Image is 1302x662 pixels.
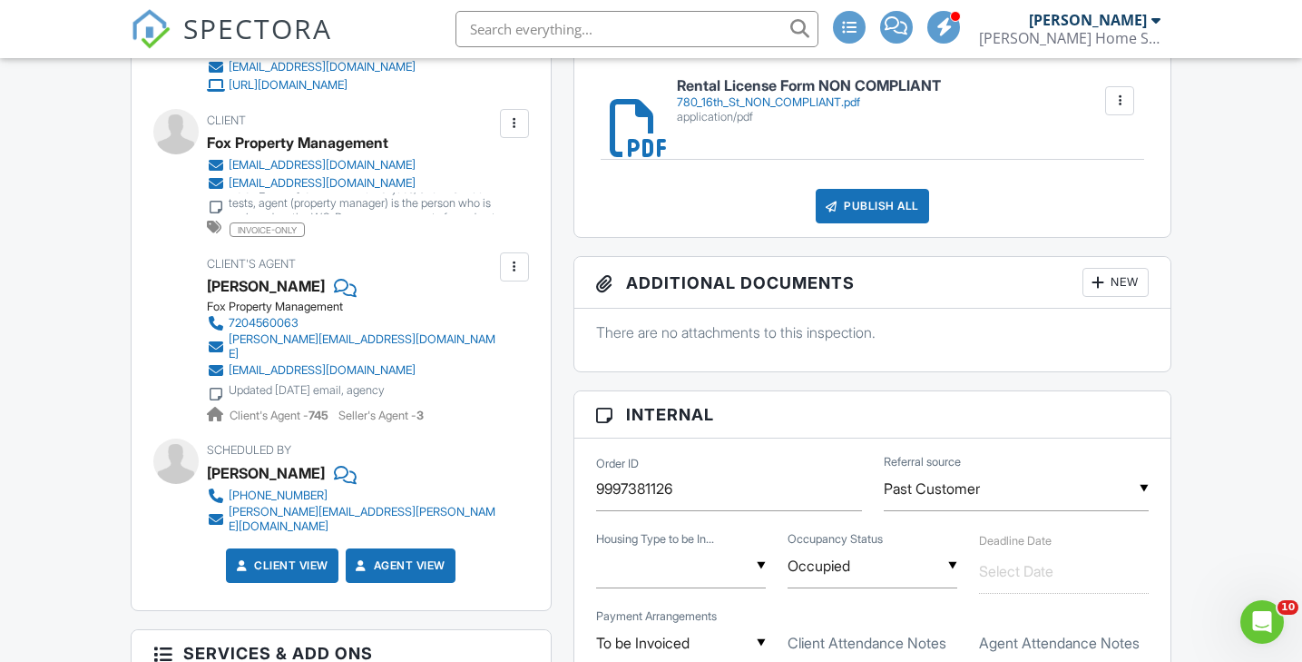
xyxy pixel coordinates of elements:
[207,332,495,361] a: [PERSON_NAME][EMAIL_ADDRESS][DOMAIN_NAME]
[230,222,305,237] span: invoice-only
[207,300,510,314] div: Fox Property Management
[1278,600,1298,615] span: 10
[207,314,495,332] a: 7204560063
[979,29,1160,47] div: Scott Home Services, LLC
[574,391,1171,439] h3: Internal
[596,608,717,625] label: Payment Arrangements
[574,257,1171,309] h3: Additional Documents
[416,409,424,422] strong: 3
[183,9,332,47] span: SPECTORA
[207,76,416,94] a: [URL][DOMAIN_NAME]
[979,534,1052,548] label: Deadline Date
[1240,600,1284,644] iframe: Intercom live chat
[229,363,416,378] div: [EMAIL_ADDRESS][DOMAIN_NAME]
[207,361,495,380] a: [EMAIL_ADDRESS][DOMAIN_NAME]
[596,531,714,548] label: Housing Type to be Inspected
[229,176,416,191] div: [EMAIL_ADDRESS][DOMAIN_NAME]
[352,557,445,575] a: Agent View
[979,633,1140,653] label: Agent Attendance Notes
[207,129,388,156] div: Fox Property Management
[338,409,424,422] span: Seller's Agent -
[596,322,1150,342] p: There are no attachments to this inspection.
[677,78,941,124] a: Rental License Form NON COMPLIANT 780_16th_St_NON_COMPLIANT.pdf application/pdf
[207,174,495,193] a: [EMAIL_ADDRESS][DOMAIN_NAME]
[455,11,818,47] input: Search everything...
[207,459,325,487] div: [PERSON_NAME]
[979,549,1149,594] input: Select Date
[207,156,495,174] a: [EMAIL_ADDRESS][DOMAIN_NAME]
[207,487,495,505] a: [PHONE_NUMBER]
[207,114,246,127] span: Client
[229,109,495,298] div: [DATE] USE THIS PROFILE OK to invoice and unlock reports. Orders come in via Appfolio as PDFs. Co...
[788,633,946,653] label: Client Attendance Notes
[229,332,495,361] div: [PERSON_NAME][EMAIL_ADDRESS][DOMAIN_NAME]
[230,409,331,422] span: Client's Agent -
[229,78,348,93] div: [URL][DOMAIN_NAME]
[308,409,328,422] strong: 745
[207,443,291,457] span: Scheduled By
[207,505,495,534] a: [PERSON_NAME][EMAIL_ADDRESS][PERSON_NAME][DOMAIN_NAME]
[677,95,941,110] div: 780_16th_St_NON_COMPLIANT.pdf
[1029,11,1147,29] div: [PERSON_NAME]
[207,257,296,271] span: Client's Agent
[816,189,929,223] div: Publish All
[229,383,385,398] div: Updated [DATE] email, agency
[229,316,299,331] div: 7204560063
[232,557,328,575] a: Client View
[788,531,883,548] label: Occupancy Status
[131,9,171,49] img: The Best Home Inspection Software - Spectora
[229,489,328,503] div: [PHONE_NUMBER]
[1082,268,1149,297] div: New
[677,110,941,124] div: application/pdf
[677,78,941,94] h6: Rental License Form NON COMPLIANT
[229,505,495,534] div: [PERSON_NAME][EMAIL_ADDRESS][PERSON_NAME][DOMAIN_NAME]
[229,158,416,173] div: [EMAIL_ADDRESS][DOMAIN_NAME]
[131,25,332,63] a: SPECTORA
[884,454,961,470] label: Referral source
[207,272,325,300] div: [PERSON_NAME]
[596,456,639,472] label: Order ID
